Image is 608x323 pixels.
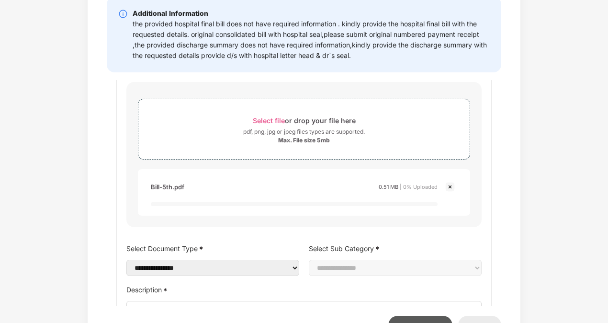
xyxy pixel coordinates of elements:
[400,184,438,190] span: | 0% Uploaded
[379,184,398,190] span: 0.51 MB
[243,127,365,137] div: pdf, png, jpg or jpeg files types are supported.
[444,181,456,193] img: svg+xml;base64,PHN2ZyBpZD0iQ3Jvc3MtMjR4MjQiIHhtbG5zPSJodHRwOi8vd3d3LnczLm9yZy8yMDAwL3N2ZyIgd2lkdG...
[133,19,490,61] div: the provided hospital final bill does not have required information . kindly provide the hospital...
[126,283,482,297] label: Description
[309,242,482,255] label: Select Sub Category
[126,242,299,255] label: Select Document Type
[253,116,285,125] span: Select file
[138,106,470,152] span: Select fileor drop your file herepdf, png, jpg or jpeg files types are supported.Max. File size 5mb
[151,179,184,195] div: Bill-5th.pdf
[278,137,330,144] div: Max. File size 5mb
[253,114,356,127] div: or drop your file here
[118,9,128,19] img: svg+xml;base64,PHN2ZyBpZD0iSW5mby0yMHgyMCIgeG1sbnM9Imh0dHA6Ly93d3cudzMub3JnLzIwMDAvc3ZnIiB3aWR0aD...
[464,306,478,315] span: 0 /75
[133,9,208,17] b: Additional Information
